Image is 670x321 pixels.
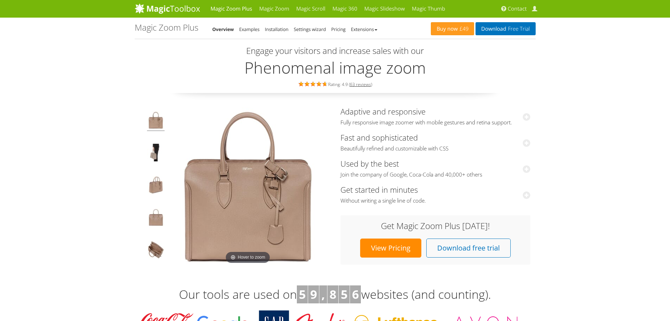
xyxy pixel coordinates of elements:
[147,144,165,163] img: JavaScript image zoom example
[135,285,536,304] h3: Our tools are used on websites (and counting).
[340,132,530,152] a: Fast and sophisticatedBeautifully refined and customizable with CSS
[147,176,165,196] img: jQuery image zoom example
[458,26,469,32] span: £49
[135,80,536,88] div: Rating: 4.9 ( )
[310,286,317,302] b: 9
[347,221,523,230] h3: Get Magic Zoom Plus [DATE]!
[147,111,165,131] img: Product image zoom example
[135,23,198,32] h1: Magic Zoom Plus
[340,119,530,126] span: Fully responsive image zoomer with mobile gestures and retina support.
[169,107,327,266] img: Magic Zoom Plus Demo
[135,3,200,14] img: MagicToolbox.com - Image tools for your website
[340,184,530,204] a: Get started in minutesWithout writing a single line of code.
[506,26,530,32] span: Free Trial
[299,286,306,302] b: 5
[350,81,371,87] a: 63 reviews
[212,26,234,32] a: Overview
[508,5,527,12] span: Contact
[321,286,325,302] b: ,
[426,239,511,258] a: Download free trial
[352,286,359,302] b: 6
[265,26,288,32] a: Installation
[135,59,536,76] h2: Phenomenal image zoom
[340,197,530,204] span: Without writing a single line of code.
[360,239,421,258] a: View Pricing
[147,209,165,228] img: Hover image zoom example
[340,171,530,178] span: Join the company of Google, Coca-Cola and 40,000+ others
[294,26,326,32] a: Settings wizard
[136,46,534,55] h3: Engage your visitors and increase sales with our
[340,106,530,126] a: Adaptive and responsiveFully responsive image zoomer with mobile gestures and retina support.
[431,22,474,35] a: Buy now£49
[341,286,347,302] b: 5
[330,286,336,302] b: 8
[340,158,530,178] a: Used by the bestJoin the company of Google, Coca-Cola and 40,000+ others
[351,26,377,32] a: Extensions
[239,26,260,32] a: Examples
[340,145,530,152] span: Beautifully refined and customizable with CSS
[147,241,165,261] img: JavaScript zoom tool example
[169,107,327,266] a: Magic Zoom Plus DemoHover to zoom
[476,22,535,35] a: DownloadFree Trial
[331,26,346,32] a: Pricing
